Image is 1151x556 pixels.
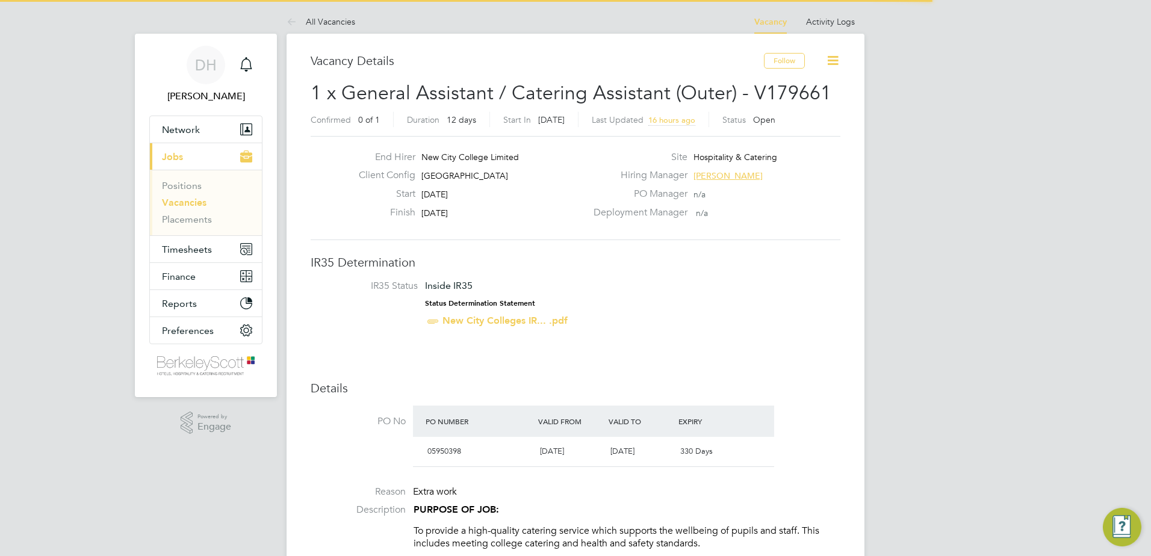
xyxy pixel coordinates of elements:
strong: PURPOSE OF JOB: [414,504,499,515]
span: Preferences [162,325,214,336]
span: Open [753,114,775,125]
span: [PERSON_NAME] [693,170,763,181]
button: Engage Resource Center [1103,508,1141,546]
label: End Hirer [349,151,415,164]
span: [DATE] [540,446,564,456]
span: Jobs [162,151,183,162]
label: Deployment Manager [586,206,687,219]
span: [DATE] [610,446,634,456]
button: Follow [764,53,805,69]
div: PO Number [423,410,535,432]
label: Site [586,151,687,164]
a: Vacancies [162,197,206,208]
a: All Vacancies [287,16,355,27]
span: 0 of 1 [358,114,380,125]
span: 1 x General Assistant / Catering Assistant (Outer) - V179661 [311,81,831,105]
label: Reason [311,486,406,498]
span: Hospitality & Catering [693,152,777,162]
button: Timesheets [150,236,262,262]
label: Hiring Manager [586,169,687,182]
label: Last Updated [592,114,644,125]
label: Status [722,114,746,125]
span: [GEOGRAPHIC_DATA] [421,170,508,181]
span: Inside IR35 [425,280,473,291]
span: Finance [162,271,196,282]
span: 05950398 [427,446,461,456]
span: 12 days [447,114,476,125]
button: Network [150,116,262,143]
h3: Details [311,380,840,396]
label: Start In [503,114,531,125]
span: DH [195,57,217,73]
span: 330 Days [680,446,713,456]
button: Finance [150,263,262,289]
span: [DATE] [421,189,448,200]
a: Activity Logs [806,16,855,27]
label: Client Config [349,169,415,182]
label: Duration [407,114,439,125]
a: Positions [162,180,202,191]
strong: Status Determination Statement [425,299,535,307]
a: New City Colleges IR... .pdf [442,315,568,326]
nav: Main navigation [135,34,277,397]
label: PO Manager [586,188,687,200]
label: PO No [311,415,406,428]
label: Description [311,504,406,516]
span: n/a [693,189,706,200]
span: [DATE] [538,114,565,125]
span: Timesheets [162,244,212,255]
span: Extra work [413,486,457,498]
div: Valid From [535,410,606,432]
button: Jobs [150,143,262,170]
a: Vacancy [754,17,787,27]
div: Jobs [150,170,262,235]
div: Valid To [606,410,676,432]
a: Go to home page [149,356,262,375]
h3: Vacancy Details [311,53,764,69]
a: Powered byEngage [181,412,232,434]
div: Expiry [675,410,746,432]
button: Reports [150,290,262,317]
span: Engage [197,422,231,432]
span: [DATE] [421,208,448,218]
span: n/a [696,208,708,218]
h3: IR35 Determination [311,255,840,270]
span: 16 hours ago [648,115,695,125]
a: Placements [162,214,212,225]
a: DH[PERSON_NAME] [149,46,262,103]
button: Preferences [150,317,262,344]
span: Network [162,124,200,135]
span: Daniela Howell [149,89,262,103]
label: Confirmed [311,114,351,125]
label: Start [349,188,415,200]
span: Powered by [197,412,231,422]
span: Reports [162,298,197,309]
label: Finish [349,206,415,219]
label: IR35 Status [323,280,418,292]
p: To provide a high-quality catering service which supports the wellbeing of pupils and staff. This... [414,525,840,550]
span: New City College Limited [421,152,519,162]
img: berkeley-scott-logo-retina.png [157,356,255,375]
